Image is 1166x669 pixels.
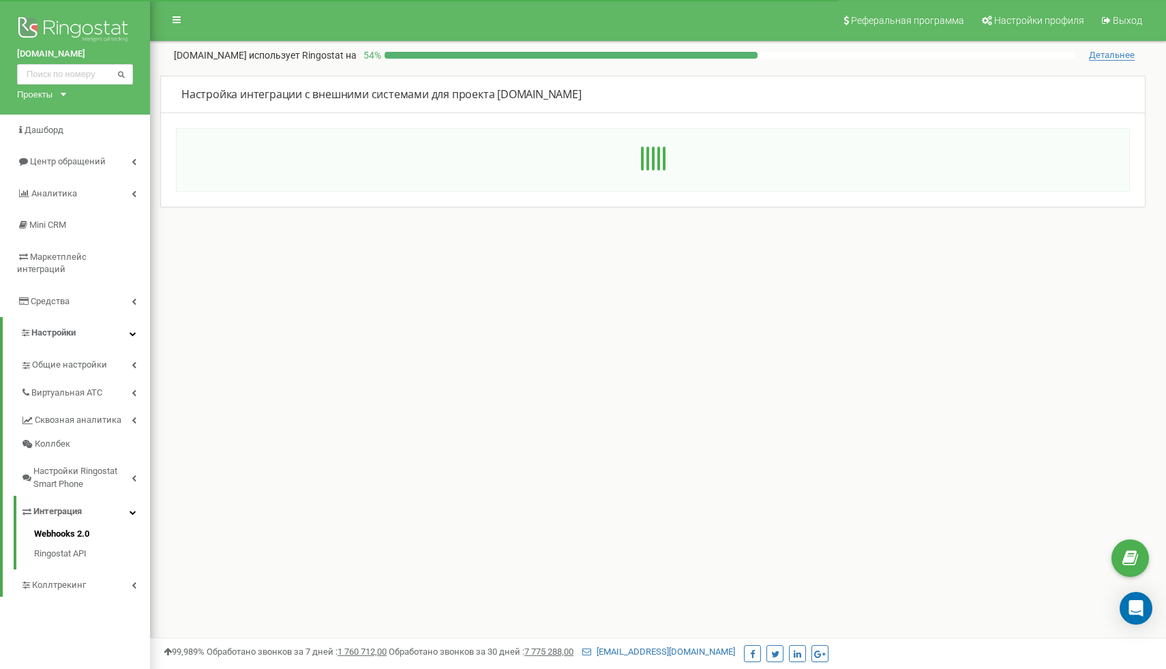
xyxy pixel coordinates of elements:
a: Интеграция [20,496,150,524]
span: Дашборд [25,125,63,135]
span: Средства [31,296,70,306]
a: Webhooks 2.0 [34,528,150,544]
span: 99,989% [164,646,205,657]
a: Общие настройки [20,349,150,377]
a: Коллбек [20,432,150,456]
a: Ringostat API [34,544,150,561]
span: Настройки Ringostat Smart Phone [33,465,132,490]
span: Настройки [31,327,76,338]
p: 54 % [357,48,385,62]
span: Коллбек [35,438,70,451]
span: Маркетплейс интеграций [17,252,87,275]
span: Выход [1113,15,1142,26]
div: Open Intercom Messenger [1120,592,1152,625]
span: Центр обращений [30,156,106,166]
span: Коллтрекинг [32,579,86,592]
span: Аналитика [31,188,77,198]
span: Обработано звонков за 30 дней : [389,646,573,657]
span: Реферальная программа [851,15,964,26]
a: Настройки [3,317,150,349]
u: 7 775 288,00 [524,646,573,657]
a: Сквозная аналитика [20,404,150,432]
p: [DOMAIN_NAME] [174,48,357,62]
a: Виртуальная АТС [20,377,150,405]
span: Настройки профиля [994,15,1084,26]
span: Детальнее [1089,50,1135,61]
span: Интеграция [33,505,82,518]
span: Mini CRM [29,220,66,230]
span: Сквозная аналитика [35,414,121,427]
a: Коллтрекинг [20,569,150,597]
span: Обработано звонков за 7 дней : [207,646,387,657]
a: [DOMAIN_NAME] [17,48,133,61]
span: использует Ringostat на [249,50,357,61]
img: Ringostat logo [17,14,133,48]
div: Проекты [17,88,53,101]
span: Общие настройки [32,359,107,372]
u: 1 760 712,00 [338,646,387,657]
span: Виртуальная АТС [31,387,102,400]
a: [EMAIL_ADDRESS][DOMAIN_NAME] [582,646,735,657]
input: Поиск по номеру [17,64,133,85]
div: Настройка интеграции с внешними системами для проекта [DOMAIN_NAME] [181,87,1124,102]
a: Настройки Ringostat Smart Phone [20,456,150,496]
